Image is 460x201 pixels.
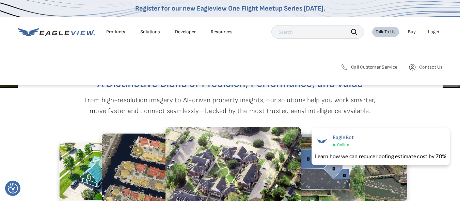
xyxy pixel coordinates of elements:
a: Register for our new Eagleview One Flight Meetup Series [DATE]. [135,4,325,13]
a: Developer [175,29,196,35]
span: Online [337,142,349,147]
h2: A Distinctive Blend of Precision, Performance, and Value [45,78,415,89]
img: Revisit consent button [8,183,18,194]
a: Call Customer Service [340,63,397,71]
p: From high-resolution imagery to AI-driven property insights, our solutions help you work smarter,... [84,95,376,116]
div: Login [428,29,439,35]
a: Contact Us [408,63,442,71]
div: Talk To Us [376,29,396,35]
span: Call Customer Service [351,64,397,70]
div: Learn how we can reduce roofing estimate cost by 70% [315,152,446,160]
input: Search [271,25,364,39]
a: Buy [408,29,416,35]
img: 3.2.png [319,143,407,201]
div: Resources [211,29,233,35]
span: Contact Us [419,64,442,70]
span: EagleBot [333,134,354,141]
div: Products [106,29,125,35]
img: EagleBot [315,134,329,148]
img: 4.2.png [59,143,148,201]
button: Consent Preferences [8,183,18,194]
div: Solutions [140,29,160,35]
